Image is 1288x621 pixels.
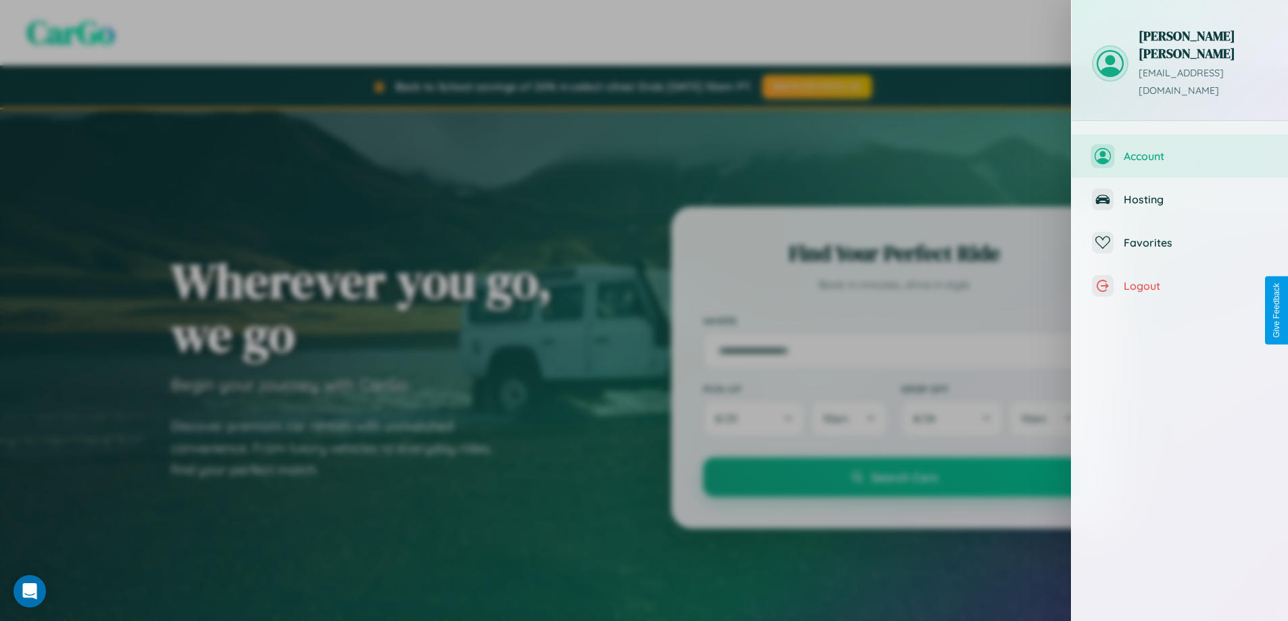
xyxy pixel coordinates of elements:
span: Favorites [1124,236,1268,249]
button: Hosting [1072,178,1288,221]
button: Account [1072,134,1288,178]
div: Give Feedback [1272,283,1281,338]
button: Logout [1072,264,1288,307]
div: Open Intercom Messenger [14,575,46,607]
span: Logout [1124,279,1268,293]
span: Account [1124,149,1268,163]
p: [EMAIL_ADDRESS][DOMAIN_NAME] [1139,65,1268,100]
h3: [PERSON_NAME] [PERSON_NAME] [1139,27,1268,62]
span: Hosting [1124,193,1268,206]
button: Favorites [1072,221,1288,264]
